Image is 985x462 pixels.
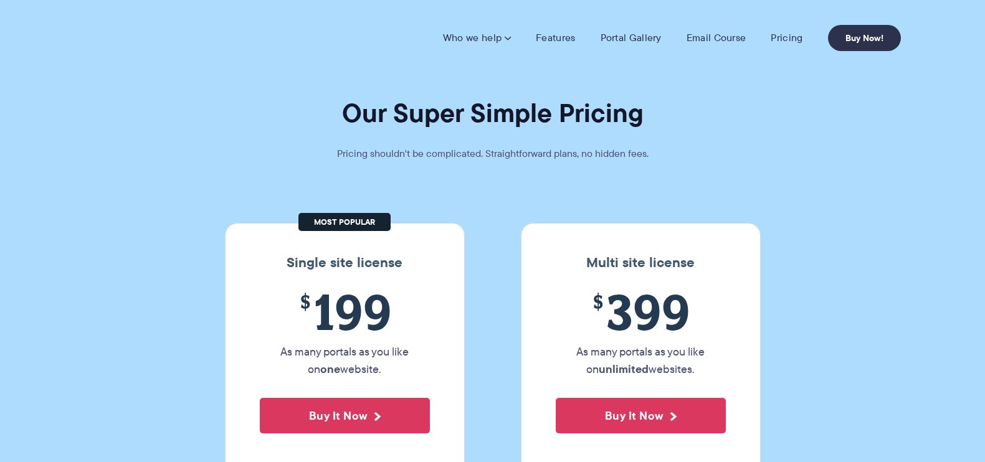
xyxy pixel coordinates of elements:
h3: Multi site license [534,255,748,271]
a: Portal Gallery [601,32,662,44]
h3: Single site license [238,255,452,271]
p: As many portals as you like on website. [260,343,430,378]
button: Buy It Now [260,398,430,433]
span: 199 [260,283,430,340]
p: Pricing shouldn't be complicated. Straightforward plans, no hidden fees. [306,145,680,163]
button: Buy It Now [556,398,726,433]
a: Buy Now! [828,25,901,51]
a: Pricing [771,32,802,44]
a: Email Course [687,32,746,44]
span: 399 [556,283,726,340]
p: As many portals as you like on websites. [556,343,726,378]
a: Who we help [443,32,511,44]
strong: unlimited [599,361,649,377]
strong: one [320,361,340,377]
a: Features [536,32,575,44]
